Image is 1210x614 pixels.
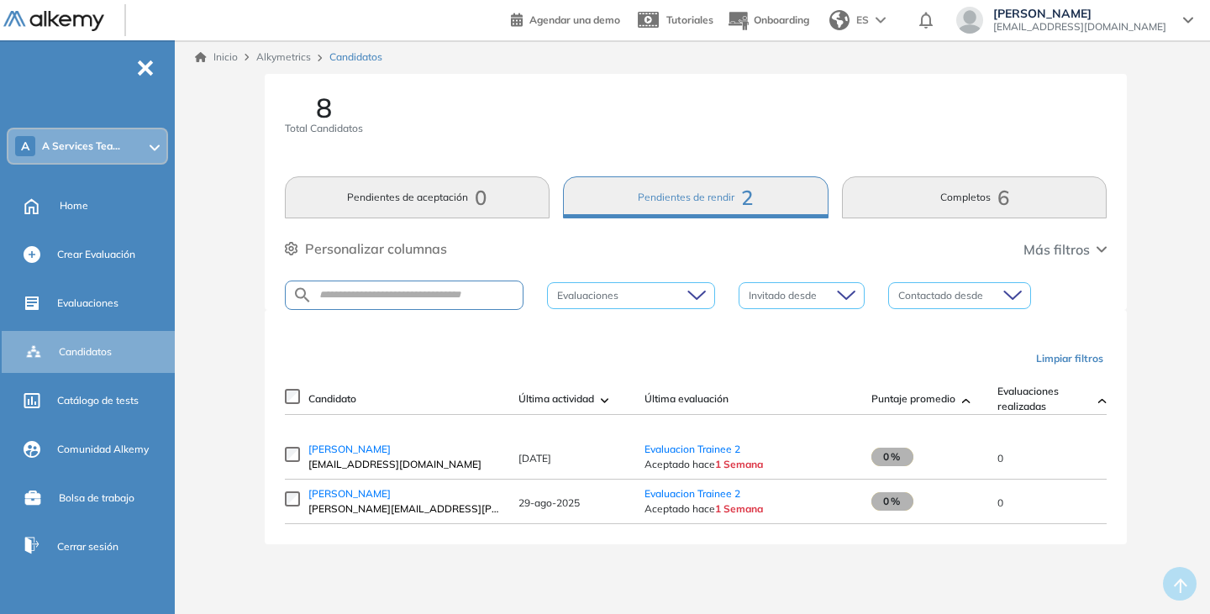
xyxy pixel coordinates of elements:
[285,239,447,259] button: Personalizar columnas
[285,176,550,218] button: Pendientes de aceptación0
[57,296,118,311] span: Evaluaciones
[518,496,580,509] span: 29-ago-2025
[993,7,1166,20] span: [PERSON_NAME]
[518,452,551,464] span: [DATE]
[1126,533,1210,614] iframe: Chat Widget
[842,176,1107,218] button: Completos6
[644,443,740,455] a: Evaluacion Trainee 2
[256,50,311,63] span: Alkymetrics
[308,442,502,457] a: [PERSON_NAME]
[644,457,855,472] span: Aceptado hace
[601,398,609,403] img: [missing "en.ARROW_ALT" translation]
[962,398,971,403] img: [missing "en.ARROW_ALT" translation]
[59,491,134,506] span: Bolsa de trabajo
[997,452,1003,464] span: 0
[1126,533,1210,614] div: Widget de chat
[666,13,713,26] span: Tutoriales
[876,17,886,24] img: arrow
[57,393,139,408] span: Catálogo de tests
[518,391,594,407] span: Última actividad
[308,501,502,517] span: [PERSON_NAME][EMAIL_ADDRESS][PERSON_NAME][DOMAIN_NAME]
[511,8,620,29] a: Agendar una demo
[1098,398,1107,403] img: [missing "en.ARROW_ALT" translation]
[57,539,118,554] span: Cerrar sesión
[563,176,829,218] button: Pendientes de rendir2
[829,10,850,30] img: world
[316,94,332,121] span: 8
[305,239,447,259] span: Personalizar columnas
[21,139,29,153] span: A
[644,391,729,407] span: Última evaluación
[997,384,1092,414] span: Evaluaciones realizadas
[329,50,382,65] span: Candidatos
[644,501,855,517] span: Aceptado hace
[997,496,1003,509] span: 0
[42,139,120,153] span: A Services Tea...
[57,442,149,457] span: Comunidad Alkemy
[1023,239,1107,260] button: Más filtros
[715,458,763,470] span: 1 Semana
[308,486,502,501] a: [PERSON_NAME]
[871,448,913,466] span: 0%
[715,502,763,515] span: 1 Semana
[195,50,238,65] a: Inicio
[59,344,112,359] span: Candidatos
[856,13,869,28] span: ES
[3,11,104,32] img: Logo
[871,391,955,407] span: Puntaje promedio
[57,247,135,262] span: Crear Evaluación
[754,13,809,26] span: Onboarding
[727,3,809,39] button: Onboarding
[308,443,391,455] span: [PERSON_NAME]
[308,457,502,472] span: [EMAIL_ADDRESS][DOMAIN_NAME]
[292,285,313,306] img: SEARCH_ALT
[308,391,356,407] span: Candidato
[1029,344,1110,373] button: Limpiar filtros
[285,121,363,136] span: Total Candidatos
[644,487,740,500] a: Evaluacion Trainee 2
[993,20,1166,34] span: [EMAIL_ADDRESS][DOMAIN_NAME]
[1023,239,1090,260] span: Más filtros
[529,13,620,26] span: Agendar una demo
[60,198,88,213] span: Home
[308,487,391,500] span: [PERSON_NAME]
[871,492,913,511] span: 0%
